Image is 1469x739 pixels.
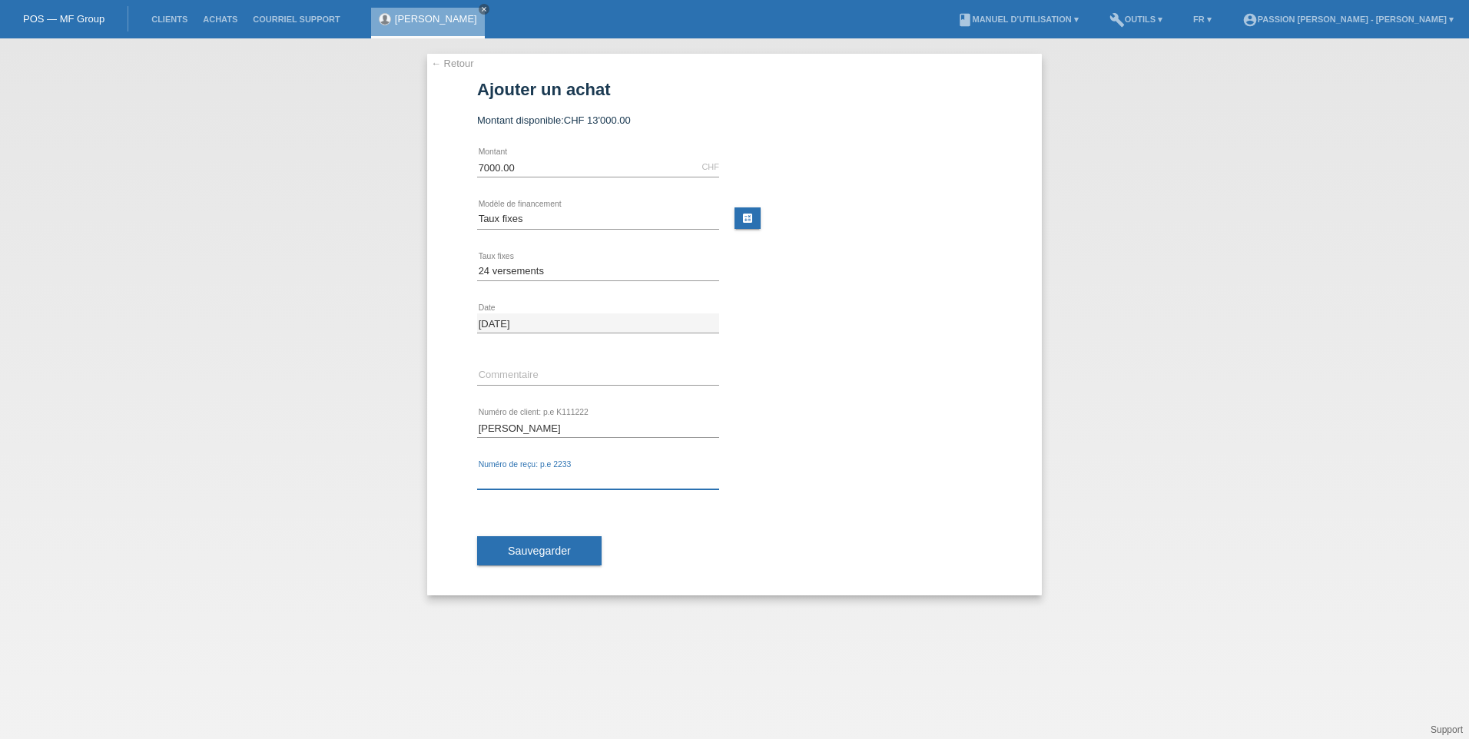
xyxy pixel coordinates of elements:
[479,4,489,15] a: close
[477,114,992,126] div: Montant disponible:
[564,114,631,126] span: CHF 13'000.00
[1431,724,1463,735] a: Support
[477,80,992,99] h1: Ajouter un achat
[1102,15,1170,24] a: buildOutils ▾
[1235,15,1461,24] a: account_circlePassion [PERSON_NAME] - [PERSON_NAME] ▾
[1109,12,1125,28] i: build
[480,5,488,13] i: close
[701,162,719,171] div: CHF
[957,12,973,28] i: book
[508,545,571,557] span: Sauvegarder
[950,15,1086,24] a: bookManuel d’utilisation ▾
[1185,15,1219,24] a: FR ▾
[245,15,347,24] a: Courriel Support
[144,15,195,24] a: Clients
[741,212,754,224] i: calculate
[195,15,245,24] a: Achats
[23,13,104,25] a: POS — MF Group
[395,13,477,25] a: [PERSON_NAME]
[431,58,474,69] a: ← Retour
[477,536,602,565] button: Sauvegarder
[1242,12,1258,28] i: account_circle
[734,207,761,229] a: calculate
